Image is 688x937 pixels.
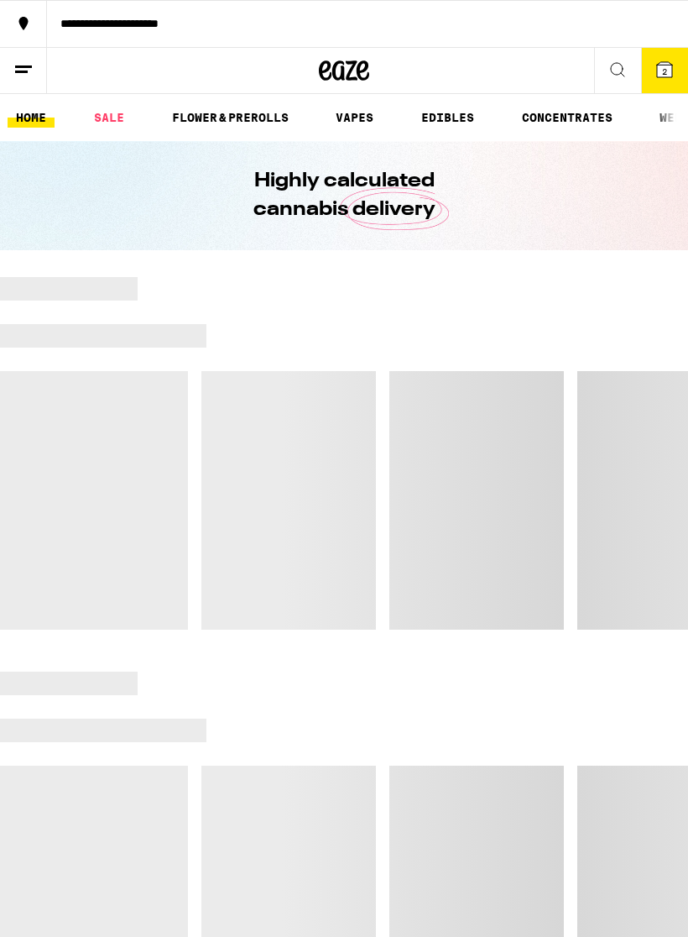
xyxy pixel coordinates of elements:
a: SALE [86,107,133,128]
h1: Highly calculated cannabis delivery [206,167,482,224]
button: 2 [641,48,688,93]
a: HOME [8,107,55,128]
span: 2 [662,66,667,76]
a: VAPES [327,107,382,128]
a: FLOWER & PREROLLS [164,107,297,128]
a: EDIBLES [413,107,482,128]
a: CONCENTRATES [513,107,621,128]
